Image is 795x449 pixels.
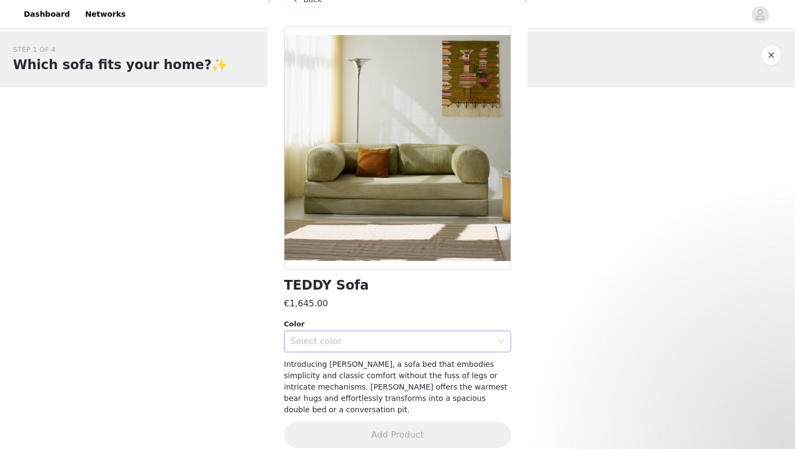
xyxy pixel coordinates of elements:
[579,368,795,444] iframe: Intercom notifications message
[284,297,328,310] h3: €1,645.00
[17,2,76,26] a: Dashboard
[284,422,511,448] button: Add Product
[498,338,505,346] i: icon: down
[284,319,511,330] div: Color
[755,6,765,23] div: avatar
[290,336,493,347] div: Select color
[13,44,228,55] div: STEP 1 OF 4
[284,278,369,293] h1: TEDDY Sofa
[13,55,228,75] h1: Which sofa fits your home?✨
[78,2,132,26] a: Networks
[284,360,507,414] span: Introducing [PERSON_NAME], a sofa bed that embodies simplicity and classic comfort without the fu...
